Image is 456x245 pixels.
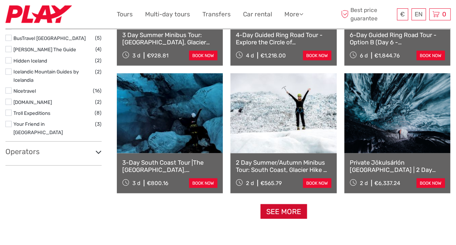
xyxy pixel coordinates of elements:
[132,180,140,186] span: 3 d
[360,52,368,59] span: 6 d
[95,67,102,76] span: (2)
[95,56,102,64] span: (2)
[95,45,102,53] span: (4)
[260,204,307,219] a: See more
[13,46,76,52] a: [PERSON_NAME] The Guide
[350,31,445,46] a: 6-Day Guided Ring Road Tour - Option B (Day 6 - [GEOGRAPHIC_DATA])
[95,108,102,117] span: (8)
[360,180,368,186] span: 2 d
[147,180,168,186] div: €800.16
[13,88,36,93] a: Nicetravel
[147,52,168,59] div: €928.81
[13,99,52,105] a: [DOMAIN_NAME]
[416,51,445,60] a: book now
[83,11,92,20] button: Open LiveChat chat widget
[339,6,395,22] span: Best price guarantee
[132,52,140,59] span: 3 d
[13,57,47,63] a: Hidden Iceland
[189,178,217,188] a: book now
[5,5,72,23] img: Fly Play
[13,35,86,41] a: BusTravel [GEOGRAPHIC_DATA]
[236,158,331,173] a: 2 Day Summer/Autumn Minibus Tour: South Coast, Glacier Hike & Jokulsarlon
[13,68,79,83] a: Icelandic Mountain Guides by Icelandia
[374,180,400,186] div: €6,337.24
[13,24,54,29] a: Arctic Adventures
[122,158,217,173] a: 3-Day South Coast Tour |The [GEOGRAPHIC_DATA], Jokulsarlon, Ice Caving & Waterfalls
[93,86,102,95] span: (16)
[303,51,331,60] a: book now
[95,33,102,42] span: (5)
[303,178,331,188] a: book now
[13,110,50,116] a: Troll Expeditions
[189,51,217,60] a: book now
[5,147,102,156] h3: Operators
[236,31,331,46] a: 4-Day Guided Ring Road Tour - Explore the Circle of [GEOGRAPHIC_DATA]
[350,158,445,173] a: Private Jökulsárlón [GEOGRAPHIC_DATA] | 2 Day Tour
[260,52,286,59] div: €1,218.00
[243,9,272,20] a: Car rental
[416,178,445,188] a: book now
[10,13,82,19] p: We're away right now. Please check back later!
[284,9,303,20] a: More
[374,52,400,59] div: €1,844.76
[411,8,426,20] div: EN
[202,9,231,20] a: Transfers
[400,11,405,18] span: €
[441,11,447,18] span: 0
[95,120,102,128] span: (3)
[95,97,102,106] span: (2)
[145,9,190,20] a: Multi-day tours
[117,9,133,20] a: Tours
[246,180,254,186] span: 2 d
[13,121,63,135] a: Your Friend in [GEOGRAPHIC_DATA]
[260,180,282,186] div: €565.79
[246,52,254,59] span: 4 d
[122,31,217,46] a: 3 Day Summer Minibus Tour: [GEOGRAPHIC_DATA], Glacier Hike and [GEOGRAPHIC_DATA]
